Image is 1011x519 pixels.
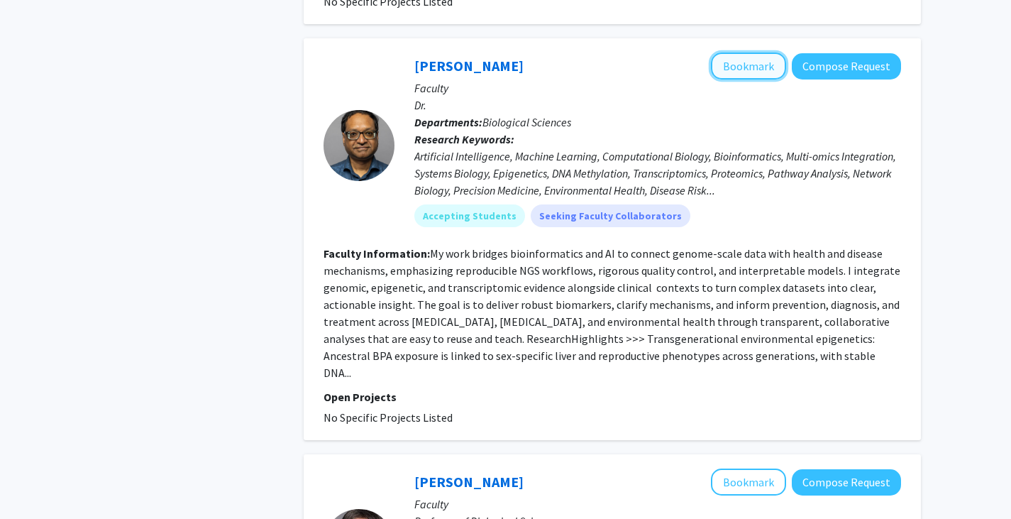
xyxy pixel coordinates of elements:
iframe: Chat [11,455,60,508]
div: Artificial Intelligence, Machine Learning, Computational Biology, Bioinformatics, Multi-omics Int... [414,148,901,199]
span: No Specific Projects Listed [324,410,453,425]
b: Research Keywords: [414,132,514,146]
button: Compose Request to Patrick Shiu [792,469,901,496]
p: Dr. [414,97,901,114]
b: Faculty Information: [324,246,430,261]
p: Open Projects [324,388,901,405]
a: [PERSON_NAME] [414,473,524,491]
button: Add Santosh Anand to Bookmarks [711,53,786,80]
button: Compose Request to Santosh Anand [792,53,901,80]
span: Biological Sciences [482,115,571,129]
p: Faculty [414,496,901,513]
b: Departments: [414,115,482,129]
fg-read-more: My work bridges bioinformatics and AI to connect genome-scale data with health and disease mechan... [324,246,900,380]
button: Add Patrick Shiu to Bookmarks [711,469,786,496]
mat-chip: Accepting Students [414,204,525,227]
p: Faculty [414,80,901,97]
mat-chip: Seeking Faculty Collaborators [531,204,690,227]
a: [PERSON_NAME] [414,57,524,75]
